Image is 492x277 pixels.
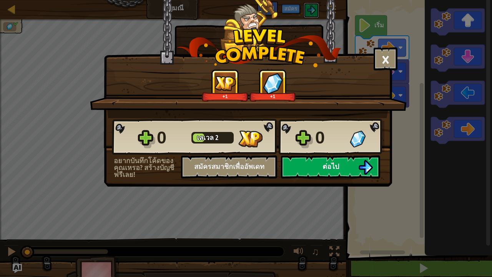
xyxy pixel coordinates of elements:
button: สมัครสมาชิกเพื่ออัพเดท [181,155,277,179]
div: อยากบันทึกโค้ดของคุณเหรอ? สร้างบัญชีฟรีเลย! [114,157,181,178]
img: level_complete.png [176,28,341,67]
img: XP ที่ได้รับ [238,130,263,147]
div: +1 [251,93,294,99]
span: เลเวล [197,133,215,142]
img: อัญมณีที่ได้มา [350,130,366,147]
img: ต่อไป [358,160,373,175]
span: ต่อไป [322,162,339,171]
span: 2 [215,133,218,142]
button: ต่อไป [281,155,380,179]
img: XP ที่ได้รับ [214,76,236,91]
img: อัญมณีที่ได้มา [263,73,283,94]
div: +1 [203,93,247,99]
div: 0 [157,125,187,150]
button: × [374,47,397,70]
div: 0 [315,125,345,150]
